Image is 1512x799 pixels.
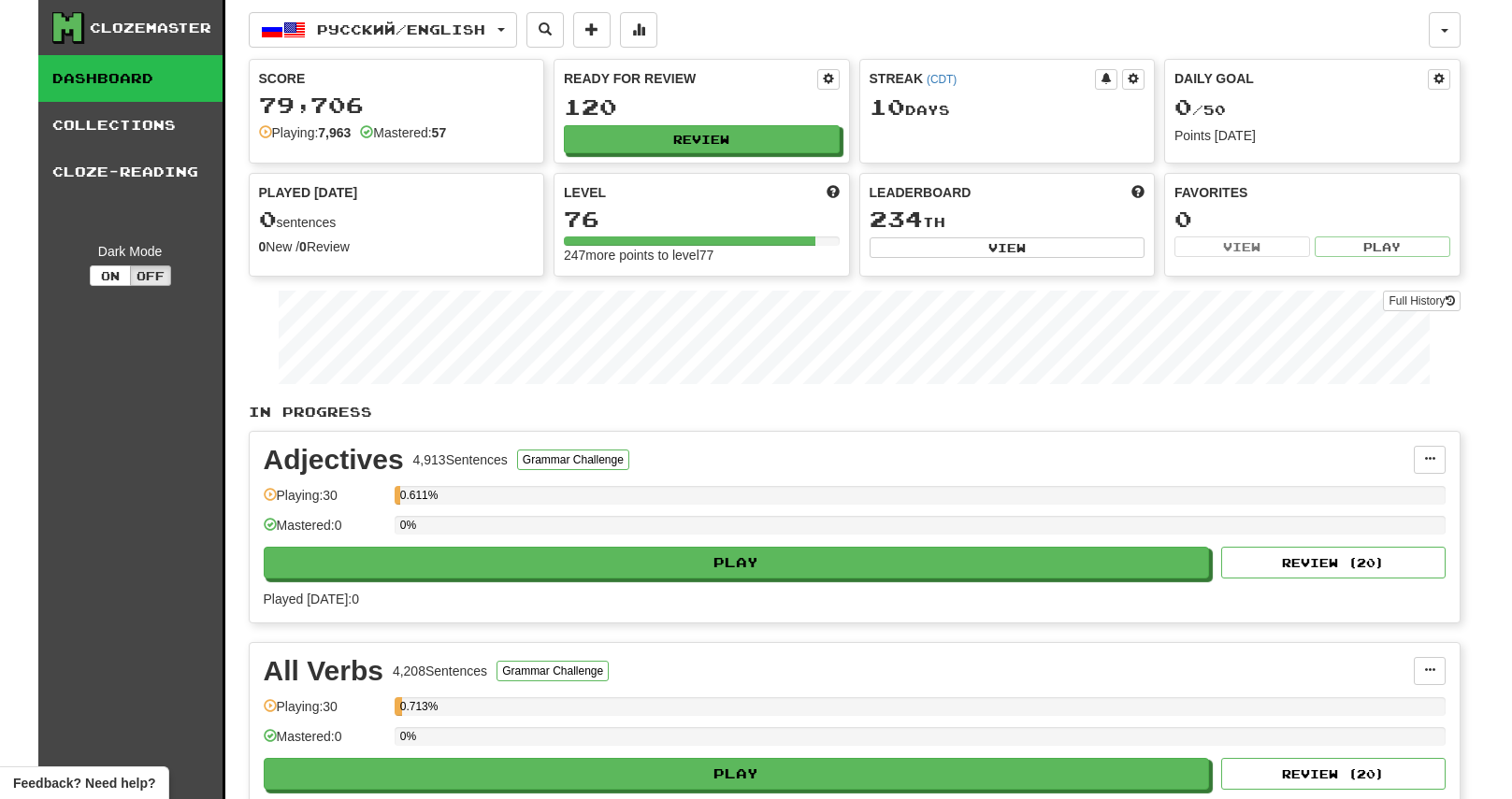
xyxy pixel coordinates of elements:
button: Search sentences [526,12,564,48]
div: 247 more points to level 77 [564,246,840,264]
a: Full History [1383,291,1460,311]
button: View [1174,236,1310,257]
div: Favorites [1174,183,1450,202]
div: sentences [259,207,535,232]
div: 0.713% [400,697,402,716]
span: This week in points, UTC [1131,183,1145,202]
span: 0 [1174,93,1192,120]
a: Dashboard [38,55,223,102]
div: Mastered: [360,123,446,142]
div: 79,706 [259,93,535,117]
span: Played [DATE]: 0 [264,592,359,606]
strong: 0 [259,239,266,254]
span: 234 [870,206,923,232]
strong: 57 [432,125,447,140]
button: Grammar Challenge [517,449,629,470]
div: 120 [564,95,840,119]
button: View [870,237,1145,258]
div: 4,208 Sentences [393,662,487,680]
button: Play [1315,236,1450,257]
div: 76 [564,207,840,231]
div: 0 [1174,207,1450,231]
span: Русский / English [317,21,485,37]
div: Dark Mode [52,242,209,261]
div: Streak [870,69,1096,88]
strong: 0 [299,239,307,254]
strong: 7,963 [318,125,351,140]
span: Score more points to level up [827,183,840,202]
div: 4,913 Sentences [413,450,508,469]
button: Review (20) [1221,758,1446,790]
button: Play [264,547,1210,578]
button: Off [130,265,171,286]
div: Clozemaster [90,19,211,37]
a: Cloze-Reading [38,149,223,195]
span: Leaderboard [870,183,972,202]
span: 0 [259,206,277,232]
div: New / Review [259,237,535,256]
button: Add sentence to collection [573,12,611,48]
div: Daily Goal [1174,69,1428,90]
div: Ready for Review [564,69,817,88]
div: Points [DATE] [1174,126,1450,145]
div: Playing: 30 [264,697,385,728]
div: th [870,207,1145,232]
span: 10 [870,93,905,120]
button: On [90,265,131,286]
div: Mastered: 0 [264,516,385,547]
div: Score [259,69,535,88]
button: Play [264,758,1210,790]
div: All Verbs [264,657,383,685]
button: Grammar Challenge [497,661,609,681]
div: Day s [870,95,1145,120]
span: Level [564,183,606,202]
button: More stats [620,12,657,48]
div: Playing: [259,123,352,142]
span: Open feedback widget [13,774,155,792]
a: Collections [38,102,223,149]
a: (CDT) [927,73,957,86]
span: Played [DATE] [259,183,358,202]
p: In Progress [249,403,1461,421]
span: / 50 [1174,102,1226,118]
button: Review [564,125,840,153]
div: Playing: 30 [264,486,385,517]
button: Русский/English [249,12,517,48]
div: Mastered: 0 [264,727,385,758]
div: Adjectives [264,446,404,474]
button: Review (20) [1221,547,1446,578]
div: 0.611% [400,486,401,505]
